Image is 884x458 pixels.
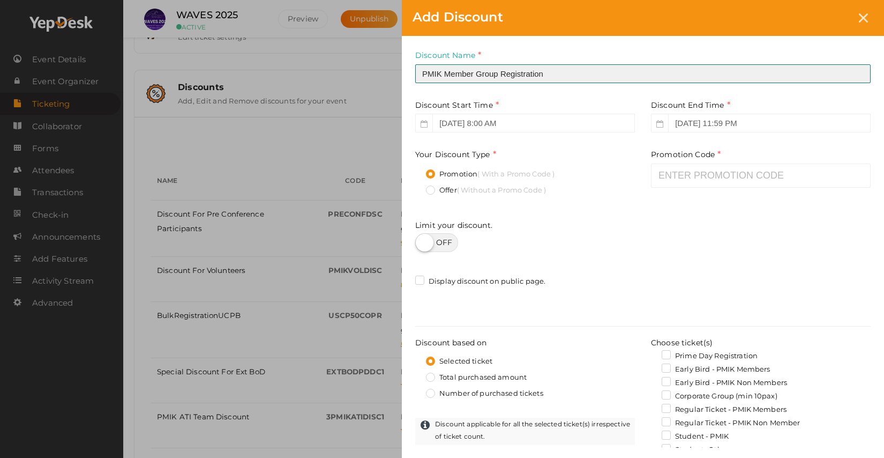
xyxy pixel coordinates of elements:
span: Add [413,9,439,25]
label: Selected ticket [426,356,492,367]
label: Choose ticket(s) [651,337,713,348]
label: Discount Start Time [415,99,499,112]
label: Number of purchased tickets [426,388,543,399]
label: Student - PMIK [662,431,729,442]
label: Regular Ticket - PMIK Members [662,404,786,415]
label: Discount Name [415,49,481,62]
label: Student -Others [662,445,732,455]
label: Early Bird - PMIK Non Members [662,378,787,388]
label: Total purchased amount [426,372,527,383]
label: Offer [426,185,546,196]
span: ( With a Promo Code ) [477,169,555,178]
label: Corporate Group (min 10pax) [662,391,777,402]
label: Promotion Code [651,149,721,161]
label: Discount End Time [651,99,730,112]
label: Display discount on public page. [415,276,545,287]
span: Discount [413,9,503,25]
span: ( Without a Promo Code ) [457,186,546,194]
label: Discount based on [415,337,486,348]
label: Discount applicable for all the selected ticket(s) irrespective of ticket count. [435,418,635,442]
label: Prime Day Registration [662,351,758,361]
label: Limit your discount. [415,220,492,231]
input: Enter your discount name [415,64,871,83]
label: Regular Ticket - PMIK Non Member [662,418,800,429]
label: Early Bird - PMIK Members [662,364,770,375]
input: Enter promotion Code [651,164,871,188]
label: Your Discount Type [415,149,496,161]
label: Promotion [426,169,555,180]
